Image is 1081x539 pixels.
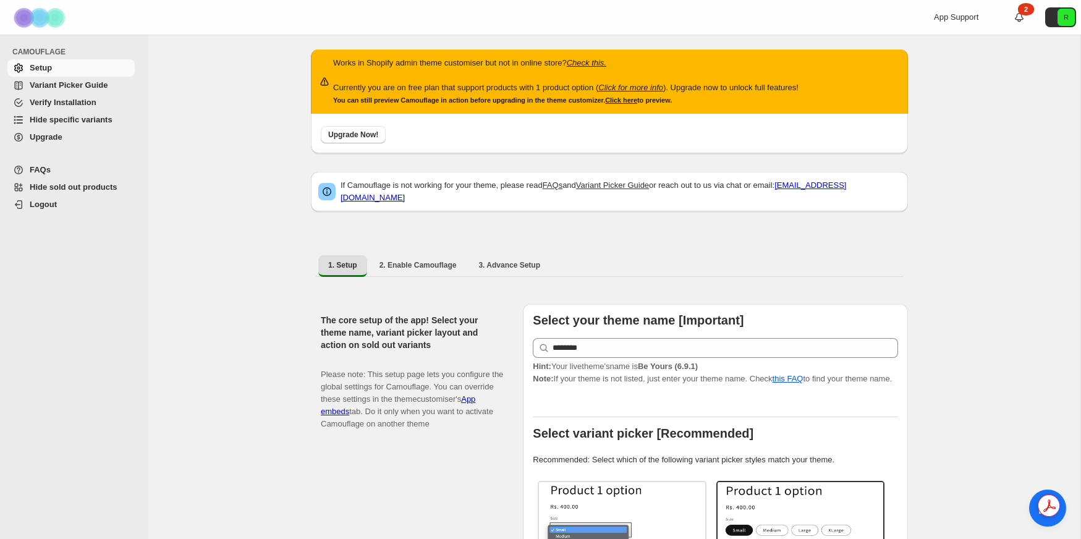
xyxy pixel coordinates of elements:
[30,80,108,90] span: Variant Picker Guide
[543,180,563,190] a: FAQs
[576,180,649,190] a: Variant Picker Guide
[7,179,135,196] a: Hide sold out products
[341,179,901,204] p: If Camouflage is not working for your theme, please read and or reach out to us via chat or email:
[7,94,135,111] a: Verify Installation
[7,111,135,129] a: Hide specific variants
[1045,7,1076,27] button: Avatar with initials R
[328,130,378,140] span: Upgrade Now!
[7,196,135,213] a: Logout
[321,314,503,351] h2: The core setup of the app! Select your theme name, variant picker layout and action on sold out v...
[7,59,135,77] a: Setup
[567,58,606,67] a: Check this.
[7,77,135,94] a: Variant Picker Guide
[30,115,112,124] span: Hide specific variants
[533,360,898,385] p: If your theme is not listed, just enter your theme name. Check to find your theme name.
[30,182,117,192] span: Hide sold out products
[533,362,698,371] span: Your live theme's name is
[1018,3,1034,15] div: 2
[10,1,72,35] img: Camouflage
[1013,11,1025,23] a: 2
[533,454,898,466] p: Recommended: Select which of the following variant picker styles match your theme.
[533,374,553,383] strong: Note:
[328,260,357,270] span: 1. Setup
[598,83,663,92] a: Click for more info
[533,427,753,440] b: Select variant picker [Recommended]
[333,96,672,104] small: You can still preview Camouflage in action before upgrading in the theme customizer. to preview.
[638,362,698,371] strong: Be Yours (6.9.1)
[478,260,540,270] span: 3. Advance Setup
[333,82,799,94] p: Currently you are on free plan that support products with 1 product option ( ). Upgrade now to un...
[30,63,52,72] span: Setup
[12,47,140,57] span: CAMOUFLAGE
[7,161,135,179] a: FAQs
[30,98,96,107] span: Verify Installation
[30,200,57,209] span: Logout
[321,356,503,430] p: Please note: This setup page lets you configure the global settings for Camouflage. You can overr...
[379,260,457,270] span: 2. Enable Camouflage
[533,313,744,327] b: Select your theme name [Important]
[1058,9,1075,26] span: Avatar with initials R
[605,96,637,104] a: Click here
[1064,14,1069,21] text: R
[30,132,62,142] span: Upgrade
[773,374,803,383] a: this FAQ
[30,165,51,174] span: FAQs
[1029,490,1066,527] a: Open chat
[7,129,135,146] a: Upgrade
[333,57,799,69] p: Works in Shopify admin theme customiser but not in online store?
[533,362,551,371] strong: Hint:
[321,126,386,143] button: Upgrade Now!
[934,12,978,22] span: App Support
